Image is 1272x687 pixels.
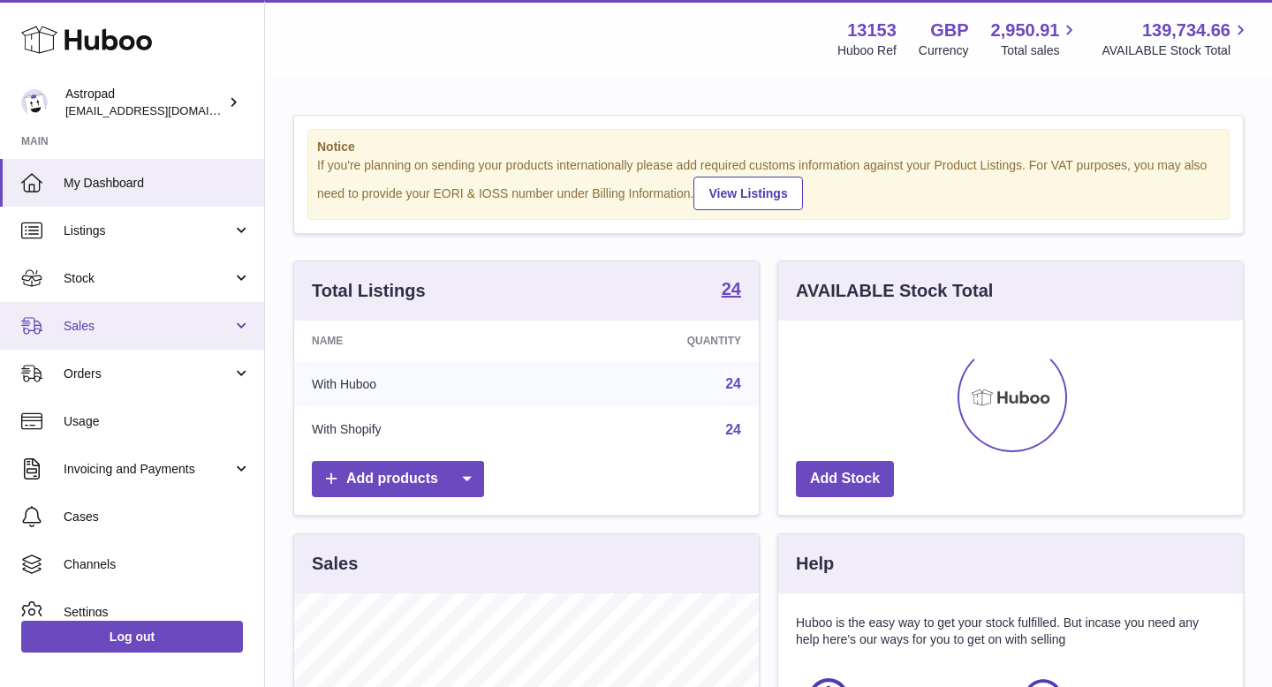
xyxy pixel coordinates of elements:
[21,89,48,116] img: matt@astropad.com
[991,19,1060,42] span: 2,950.91
[725,422,741,437] a: 24
[312,279,426,303] h3: Total Listings
[796,615,1225,648] p: Huboo is the easy way to get your stock fulfilled. But incase you need any help here's our ways f...
[991,19,1080,59] a: 2,950.91 Total sales
[796,279,993,303] h3: AVAILABLE Stock Total
[1102,19,1251,59] a: 139,734.66 AVAILABLE Stock Total
[21,621,243,653] a: Log out
[1102,42,1251,59] span: AVAILABLE Stock Total
[64,366,232,382] span: Orders
[1142,19,1230,42] span: 139,734.66
[930,19,968,42] strong: GBP
[317,139,1220,155] strong: Notice
[693,177,802,210] a: View Listings
[64,604,251,621] span: Settings
[545,321,759,361] th: Quantity
[64,223,232,239] span: Listings
[919,42,969,59] div: Currency
[65,103,260,117] span: [EMAIL_ADDRESS][DOMAIN_NAME]
[64,175,251,192] span: My Dashboard
[725,376,741,391] a: 24
[847,19,897,42] strong: 13153
[64,413,251,430] span: Usage
[64,270,232,287] span: Stock
[64,509,251,525] span: Cases
[294,361,545,407] td: With Huboo
[312,552,358,576] h3: Sales
[294,407,545,453] td: With Shopify
[722,280,741,301] a: 24
[312,461,484,497] a: Add products
[65,86,224,119] div: Astropad
[64,318,232,335] span: Sales
[837,42,897,59] div: Huboo Ref
[796,552,834,576] h3: Help
[722,280,741,298] strong: 24
[317,157,1220,210] div: If you're planning on sending your products internationally please add required customs informati...
[294,321,545,361] th: Name
[64,556,251,573] span: Channels
[796,461,894,497] a: Add Stock
[1001,42,1079,59] span: Total sales
[64,461,232,478] span: Invoicing and Payments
